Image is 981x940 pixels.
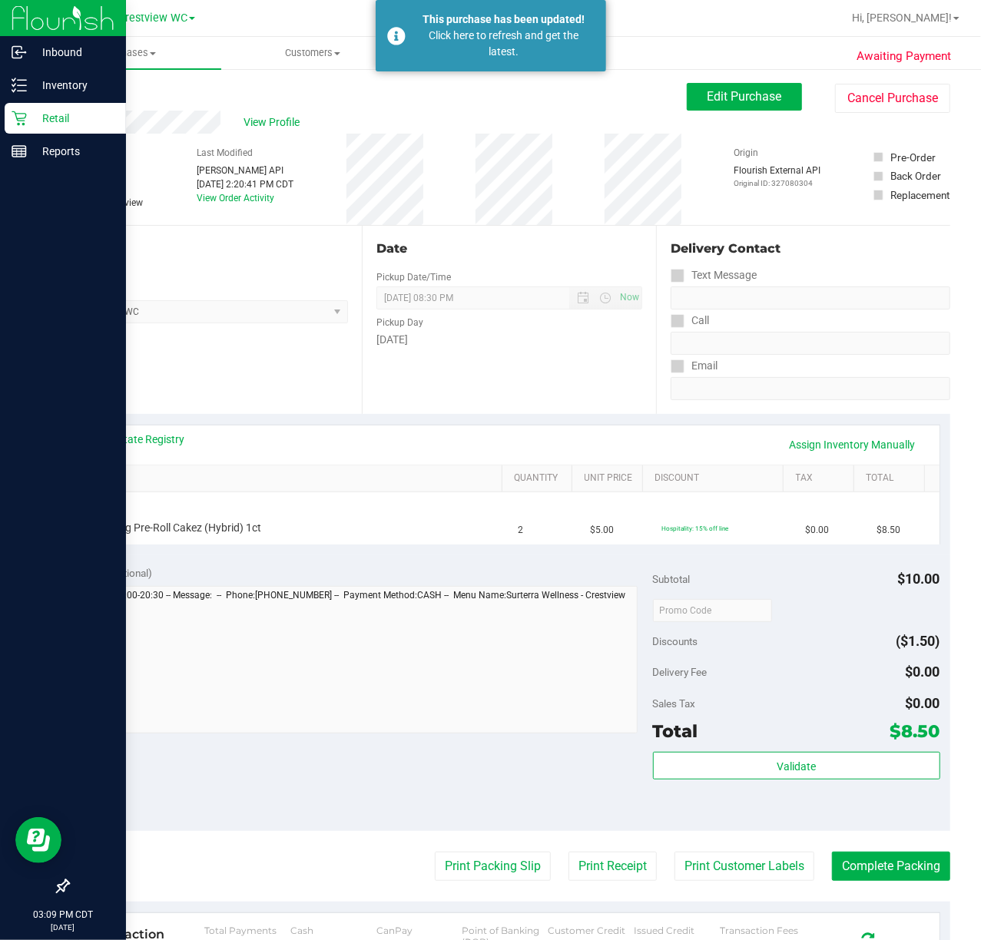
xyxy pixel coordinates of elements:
[27,142,119,161] p: Reports
[548,925,634,936] div: Customer Credit
[896,633,940,649] span: ($1.50)
[734,164,821,189] div: Flourish External API
[661,525,728,532] span: Hospitality: 15% off line
[376,332,642,348] div: [DATE]
[734,177,821,189] p: Original ID: 327080304
[118,12,187,25] span: Crestview WC
[414,28,595,60] div: Click here to refresh and get the latest.
[37,37,221,69] a: Purchases
[877,523,900,538] span: $8.50
[805,523,829,538] span: $0.00
[514,472,566,485] a: Quantity
[653,752,940,779] button: Validate
[852,12,952,24] span: Hi, [PERSON_NAME]!
[68,240,348,258] div: Location
[197,164,293,177] div: [PERSON_NAME] API
[866,472,918,485] a: Total
[197,177,293,191] div: [DATE] 2:20:41 PM CDT
[634,925,720,936] div: Issued Credit
[655,472,777,485] a: Discount
[222,46,405,60] span: Customers
[734,146,759,160] label: Origin
[906,695,940,711] span: $0.00
[7,922,119,933] p: [DATE]
[414,12,595,28] div: This purchase has been updated!
[671,332,950,355] input: Format: (999) 999-9999
[671,309,709,332] label: Call
[671,264,757,286] label: Text Message
[27,109,119,127] p: Retail
[12,111,27,126] inline-svg: Retail
[7,908,119,922] p: 03:09 PM CDT
[376,316,423,329] label: Pickup Day
[244,114,305,131] span: View Profile
[37,46,221,60] span: Purchases
[687,83,802,111] button: Edit Purchase
[197,146,253,160] label: Last Modified
[890,187,950,203] div: Replacement
[376,925,462,936] div: CanPay
[890,150,936,165] div: Pre-Order
[796,472,848,485] a: Tax
[857,48,952,65] span: Awaiting Payment
[906,664,940,680] span: $0.00
[653,697,696,710] span: Sales Tax
[708,89,782,104] span: Edit Purchase
[777,760,816,773] span: Validate
[890,168,941,184] div: Back Order
[204,925,290,936] div: Total Payments
[890,720,940,742] span: $8.50
[653,573,691,585] span: Subtotal
[290,925,376,936] div: Cash
[671,286,950,309] input: Format: (999) 999-9999
[653,666,708,678] span: Delivery Fee
[590,523,614,538] span: $5.00
[12,45,27,60] inline-svg: Inbound
[671,355,718,377] label: Email
[653,720,698,742] span: Total
[519,523,524,538] span: 2
[585,472,637,485] a: Unit Price
[720,925,806,936] div: Transaction Fees
[221,37,406,69] a: Customers
[674,852,814,881] button: Print Customer Labels
[376,270,451,284] label: Pickup Date/Time
[653,599,772,622] input: Promo Code
[835,84,950,113] button: Cancel Purchase
[568,852,657,881] button: Print Receipt
[376,240,642,258] div: Date
[780,432,926,458] a: Assign Inventory Manually
[27,43,119,61] p: Inbound
[832,852,950,881] button: Complete Packing
[96,521,262,535] span: FT 0.5g Pre-Roll Cakez (Hybrid) 1ct
[93,432,185,447] a: View State Registry
[197,193,274,204] a: View Order Activity
[653,627,698,655] span: Discounts
[671,240,950,258] div: Delivery Contact
[27,76,119,94] p: Inventory
[12,78,27,93] inline-svg: Inventory
[15,817,61,863] iframe: Resource center
[91,472,495,485] a: SKU
[435,852,551,881] button: Print Packing Slip
[898,571,940,587] span: $10.00
[12,144,27,159] inline-svg: Reports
